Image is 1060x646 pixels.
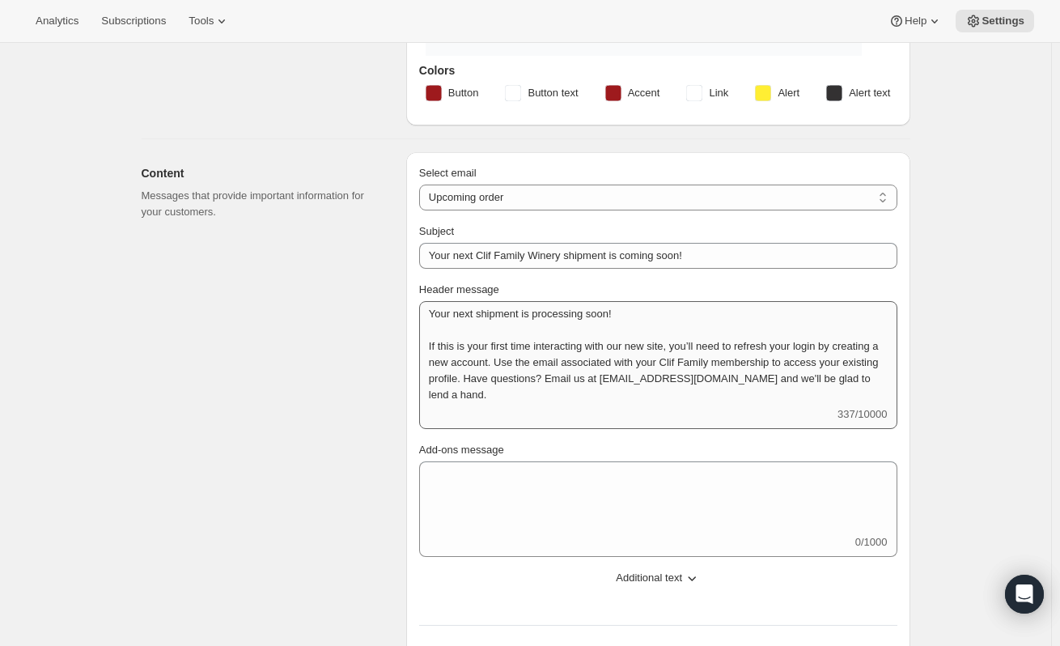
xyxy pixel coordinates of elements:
[849,85,890,101] span: Alert text
[676,80,738,106] button: Link
[956,10,1034,32] button: Settings
[179,10,240,32] button: Tools
[879,10,952,32] button: Help
[709,85,728,101] span: Link
[1005,575,1044,614] div: Open Intercom Messenger
[778,85,799,101] span: Alert
[142,165,380,181] h2: Content
[419,283,499,295] span: Header message
[528,85,578,101] span: Button text
[189,15,214,28] span: Tools
[419,301,897,406] textarea: Your next shipment is processing soon! If this is your first time interacting with our new site, ...
[905,15,926,28] span: Help
[419,444,504,456] span: Add-ons message
[495,80,587,106] button: Button text
[596,80,670,106] button: Accent
[419,62,897,79] h3: Colors
[419,167,477,179] span: Select email
[745,80,809,106] button: Alert
[101,15,166,28] span: Subscriptions
[142,188,380,220] p: Messages that provide important information for your customers.
[816,80,900,106] button: Alert text
[26,10,88,32] button: Analytics
[628,85,660,101] span: Accent
[416,80,489,106] button: Button
[982,15,1024,28] span: Settings
[419,225,454,237] span: Subject
[409,565,907,591] button: Additional text
[36,15,78,28] span: Analytics
[448,85,479,101] span: Button
[91,10,176,32] button: Subscriptions
[616,570,682,586] span: Additional text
